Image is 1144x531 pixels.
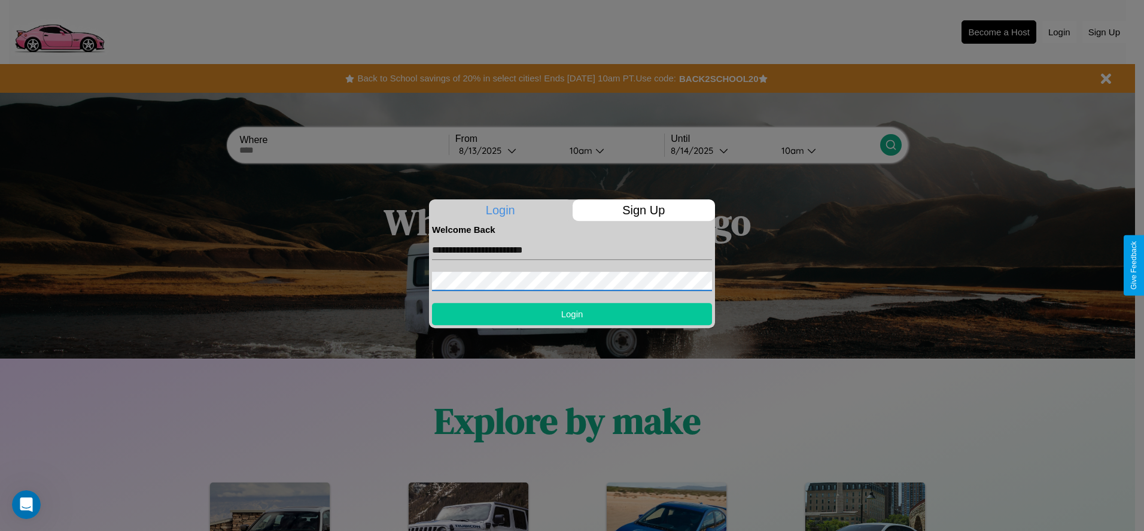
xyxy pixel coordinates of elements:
button: Login [432,303,712,325]
h4: Welcome Back [432,224,712,235]
p: Login [429,199,572,221]
div: Give Feedback [1130,241,1138,290]
iframe: Intercom live chat [12,490,41,519]
p: Sign Up [573,199,716,221]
